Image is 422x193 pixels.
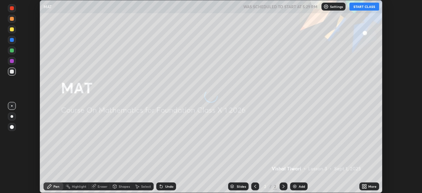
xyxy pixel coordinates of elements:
button: START CLASS [349,3,379,11]
div: Select [141,185,151,188]
p: MAT [44,4,52,9]
div: 2 [273,183,277,189]
div: Eraser [98,185,107,188]
div: Shapes [119,185,130,188]
h5: WAS SCHEDULED TO START AT 5:29 PM [243,4,317,10]
div: Pen [53,185,59,188]
div: More [368,185,377,188]
div: Highlight [72,185,86,188]
div: Add [299,185,305,188]
div: 2 [262,184,268,188]
div: Slides [237,185,246,188]
img: add-slide-button [292,184,297,189]
div: Undo [165,185,173,188]
div: / [270,184,272,188]
img: class-settings-icons [323,4,329,9]
p: Settings [330,5,343,8]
